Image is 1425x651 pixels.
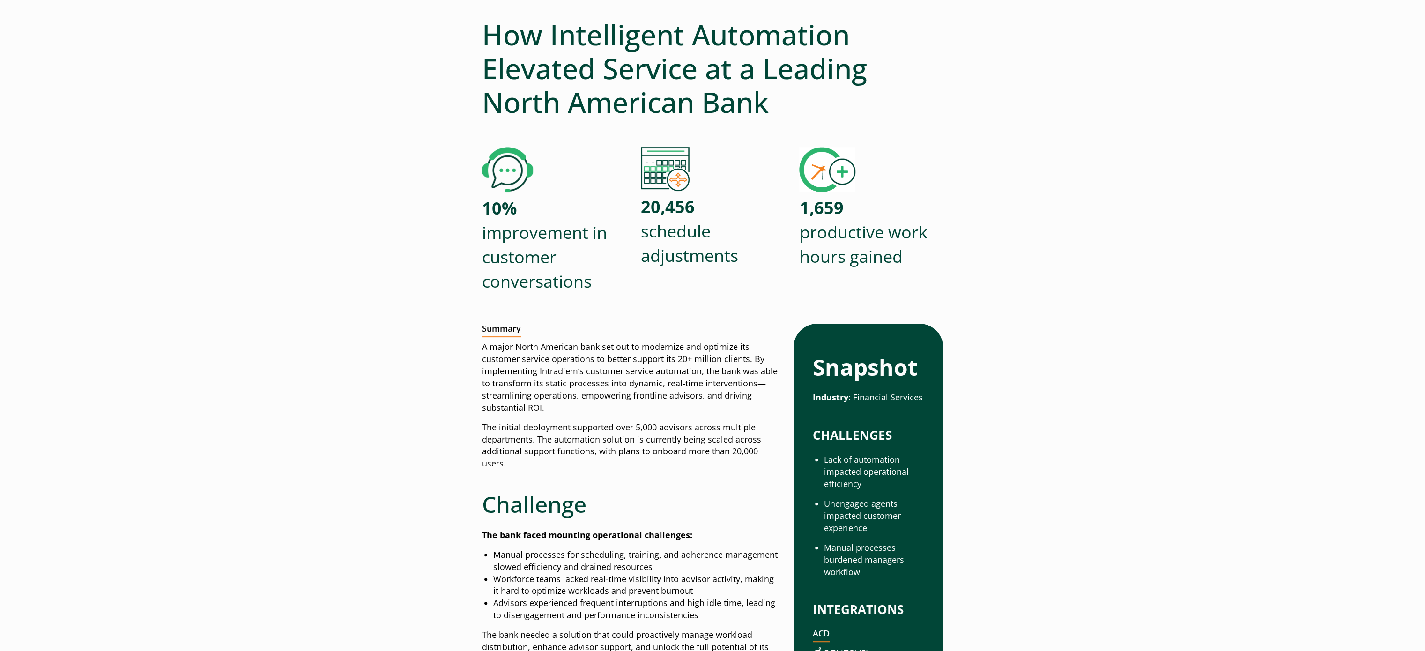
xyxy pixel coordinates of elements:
[799,196,843,219] strong: 1,659
[813,427,892,444] strong: CHALLENGES
[824,498,924,534] li: Unengaged agents impacted customer experience
[482,422,779,470] p: The initial deployment supported over 5,000 advisors across multiple departments. The automation ...
[813,601,904,618] strong: INTEGRATIONS
[482,491,779,518] h2: Challenge
[824,542,924,578] li: Manual processes burdened managers workflow
[482,529,692,540] strong: The bank faced mounting operational challenges:
[482,196,626,293] p: improvement in customer conversations
[493,597,779,621] li: Advisors experienced frequent interruptions and high idle time, leading to disengagement and perf...
[813,629,830,643] h2: ACD
[813,352,918,382] strong: Snapshot
[813,392,924,404] p: : Financial Services
[493,573,779,598] li: Workforce teams lacked real-time visibility into advisor activity, making it hard to optimize wor...
[482,197,517,220] strong: 10%
[641,195,785,267] p: schedule adjustments
[824,454,924,490] li: Lack of automation impacted operational efficiency
[482,341,779,414] p: A major North American bank set out to modernize and optimize its customer service operations to ...
[641,195,695,218] strong: 20,456
[799,196,943,268] p: productive work hours gained
[813,392,848,403] strong: Industry
[493,549,779,573] li: Manual processes for scheduling, training, and adherence management slowed efficiency and drained...
[482,324,521,338] h2: Summary
[482,18,943,119] h1: How Intelligent Automation Elevated Service at a Leading North American Bank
